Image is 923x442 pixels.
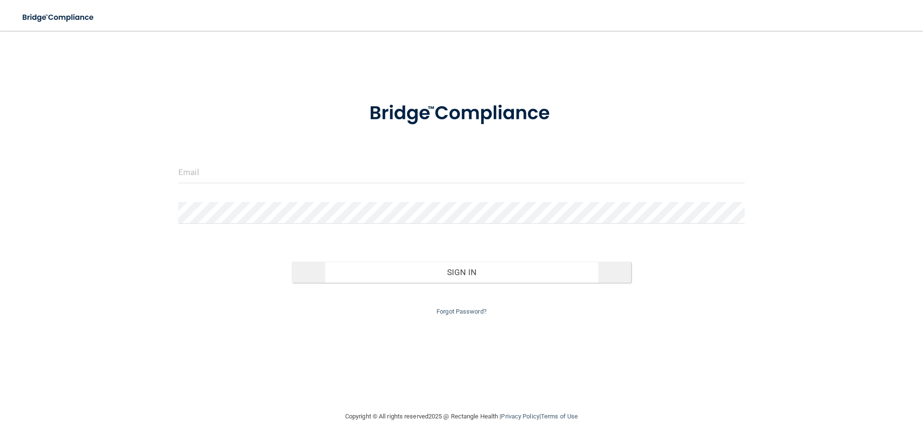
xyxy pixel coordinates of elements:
[349,88,574,139] img: bridge_compliance_login_screen.278c3ca4.svg
[541,413,578,420] a: Terms of Use
[286,401,637,432] div: Copyright © All rights reserved 2025 @ Rectangle Health | |
[292,262,632,283] button: Sign In
[178,162,745,183] input: Email
[501,413,539,420] a: Privacy Policy
[437,308,486,315] a: Forgot Password?
[14,8,103,27] img: bridge_compliance_login_screen.278c3ca4.svg
[757,374,911,412] iframe: Drift Widget Chat Controller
